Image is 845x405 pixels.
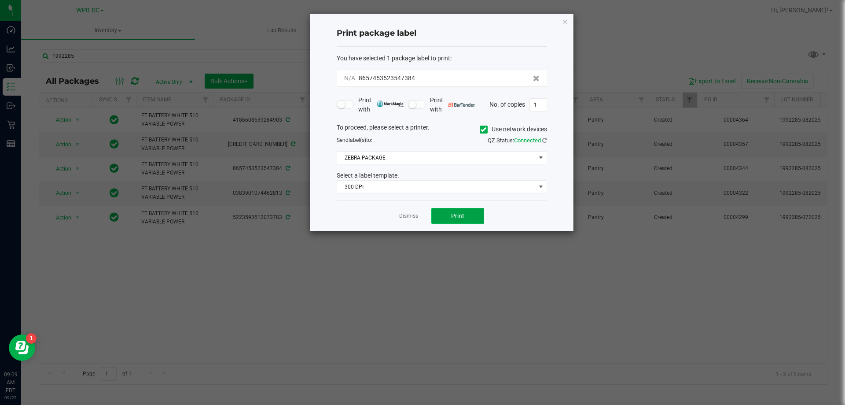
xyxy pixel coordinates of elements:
[359,74,415,82] span: 8657453523547384
[451,212,464,219] span: Print
[488,137,547,144] span: QZ Status:
[489,100,525,108] span: No. of copies
[337,55,450,62] span: You have selected 1 package label to print
[337,137,372,143] span: Send to:
[514,137,541,144] span: Connected
[337,28,547,39] h4: Print package label
[9,334,35,361] iframe: Resource center
[448,103,475,107] img: bartender.png
[330,123,554,136] div: To proceed, please select a printer.
[337,54,547,63] div: :
[26,333,37,344] iframe: Resource center unread badge
[330,171,554,180] div: Select a label template.
[399,212,418,220] a: Dismiss
[337,152,536,164] span: ZEBRA-PACKAGE
[344,74,355,82] span: N/A
[480,125,547,134] label: Use network devices
[349,137,366,143] span: label(s)
[431,208,484,224] button: Print
[337,181,536,193] span: 300 DPI
[430,96,475,114] span: Print with
[377,100,404,107] img: mark_magic_cybra.png
[358,96,404,114] span: Print with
